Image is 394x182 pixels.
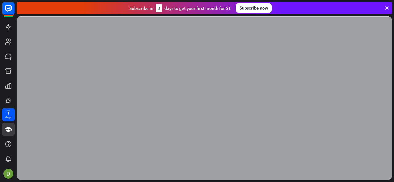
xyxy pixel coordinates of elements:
[236,3,272,13] div: Subscribe now
[5,115,11,119] div: days
[7,110,10,115] div: 7
[156,4,162,12] div: 3
[129,4,231,12] div: Subscribe in days to get your first month for $1
[2,108,15,121] a: 7 days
